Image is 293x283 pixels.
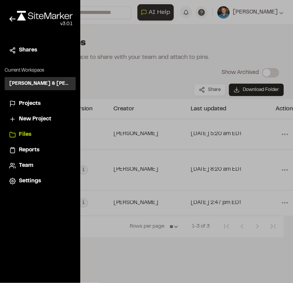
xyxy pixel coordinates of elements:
span: Reports [19,146,39,154]
h3: [PERSON_NAME] & [PERSON_NAME] Inc. [9,80,71,87]
span: Shares [19,46,37,55]
a: Projects [9,99,71,108]
span: Settings [19,177,41,185]
span: Files [19,130,31,139]
a: Files [9,130,71,139]
span: Team [19,161,33,170]
a: Team [9,161,71,170]
a: Shares [9,46,71,55]
a: New Project [9,115,71,123]
div: Oh geez...please don't... [17,21,73,27]
span: New Project [19,115,51,123]
a: Settings [9,177,71,185]
span: Projects [19,99,41,108]
p: Current Workspace [5,67,76,74]
img: rebrand.png [17,11,73,21]
a: Reports [9,146,71,154]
